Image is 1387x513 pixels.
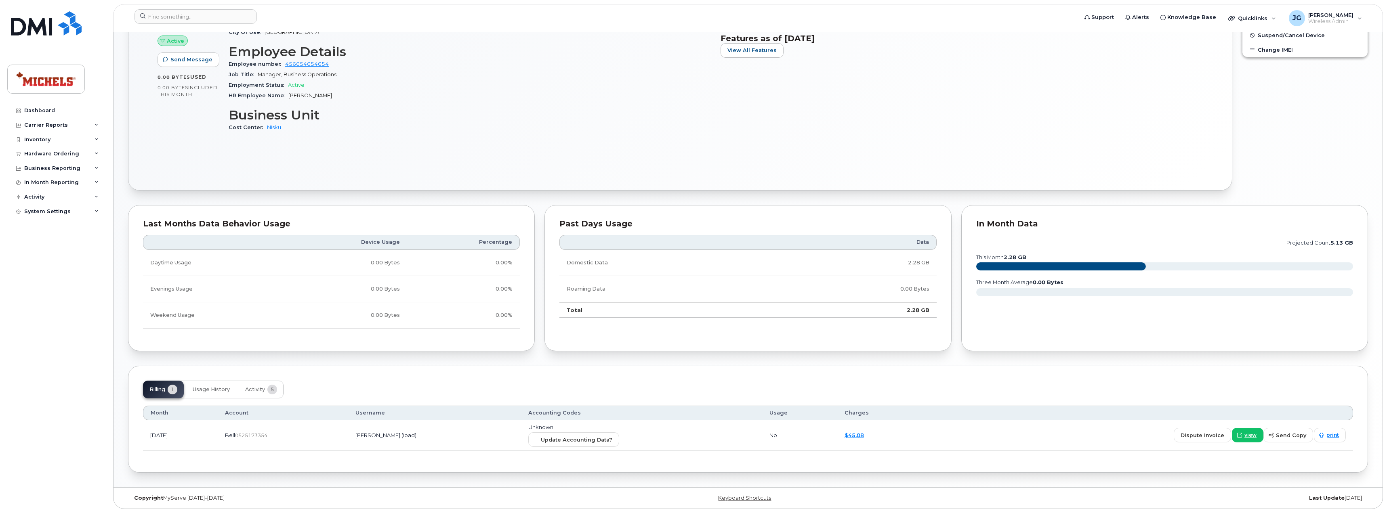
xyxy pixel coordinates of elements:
[218,406,348,420] th: Account
[1132,13,1149,21] span: Alerts
[1263,428,1313,442] button: send copy
[143,276,520,302] tr: Weekdays from 6:00pm to 8:00am
[229,61,285,67] span: Employee number
[267,385,277,394] span: 5
[771,235,937,249] th: Data
[1308,12,1353,18] span: [PERSON_NAME]
[245,386,265,393] span: Activity
[955,495,1368,501] div: [DATE]
[143,302,282,329] td: Weekend Usage
[258,71,336,77] span: Manager, Business Operations
[1167,13,1216,21] span: Knowledge Base
[134,9,257,24] input: Find something...
[559,276,771,302] td: Roaming Data
[721,34,1203,43] h3: Features as of [DATE]
[1238,15,1267,21] span: Quicklinks
[143,220,520,228] div: Last Months Data Behavior Usage
[559,220,936,228] div: Past Days Usage
[559,302,771,318] td: Total
[229,92,288,98] span: HR Employee Name
[235,432,267,438] span: 0525173354
[167,37,184,45] span: Active
[1258,32,1325,38] span: Suspend/Cancel Device
[1155,9,1222,25] a: Knowledge Base
[407,276,520,302] td: 0.00%
[721,43,784,58] button: View All Features
[1308,18,1353,25] span: Wireless Admin
[407,250,520,276] td: 0.00%
[521,406,762,420] th: Accounting Codes
[1292,13,1301,23] span: JG
[528,424,553,430] span: Unknown
[158,74,190,80] span: 0.00 Bytes
[845,432,864,438] a: $45.08
[837,406,926,420] th: Charges
[229,82,288,88] span: Employment Status
[771,250,937,276] td: 2.28 GB
[158,84,218,98] span: included this month
[976,279,1063,285] text: three month average
[229,108,711,122] h3: Business Unit
[225,432,235,438] span: Bell
[727,46,777,54] span: View All Features
[282,235,407,249] th: Device Usage
[282,302,407,329] td: 0.00 Bytes
[1181,431,1224,439] span: dispute invoice
[288,82,305,88] span: Active
[143,420,218,451] td: [DATE]
[1223,10,1282,26] div: Quicklinks
[1244,431,1257,439] span: view
[229,71,258,77] span: Job Title
[229,44,711,59] h3: Employee Details
[1286,240,1353,246] text: projected count
[282,276,407,302] td: 0.00 Bytes
[170,56,212,63] span: Send Message
[1242,28,1368,42] button: Suspend/Cancel Device
[1091,13,1114,21] span: Support
[143,302,520,329] tr: Friday from 6:00pm to Monday 8:00am
[267,124,281,130] a: Nisku
[282,250,407,276] td: 0.00 Bytes
[143,276,282,302] td: Evenings Usage
[1330,240,1353,246] tspan: 5.13 GB
[1326,431,1339,439] span: print
[528,432,619,447] button: Update Accounting Data?
[407,302,520,329] td: 0.00%
[285,61,329,67] a: 456654654654
[762,406,837,420] th: Usage
[1309,495,1345,501] strong: Last Update
[143,406,218,420] th: Month
[229,124,267,130] span: Cost Center
[976,220,1353,228] div: In Month Data
[1033,279,1063,285] tspan: 0.00 Bytes
[348,420,521,451] td: [PERSON_NAME] (ipad)
[1120,9,1155,25] a: Alerts
[348,406,521,420] th: Username
[1242,42,1368,57] button: Change IMEI
[190,74,206,80] span: used
[143,250,282,276] td: Daytime Usage
[134,495,163,501] strong: Copyright
[288,92,332,98] span: [PERSON_NAME]
[762,420,837,451] td: No
[771,302,937,318] td: 2.28 GB
[1174,428,1231,442] button: dispute invoice
[1004,254,1026,260] tspan: 2.28 GB
[193,386,230,393] span: Usage History
[158,52,219,67] button: Send Message
[771,276,937,302] td: 0.00 Bytes
[407,235,520,249] th: Percentage
[718,495,771,501] a: Keyboard Shortcuts
[1314,428,1346,442] a: print
[559,250,771,276] td: Domestic Data
[976,254,1026,260] text: this month
[1079,9,1120,25] a: Support
[128,495,541,501] div: MyServe [DATE]–[DATE]
[1276,431,1306,439] span: send copy
[1232,428,1263,442] a: view
[1283,10,1368,26] div: Justin Gundran
[541,436,612,444] span: Update Accounting Data?
[158,85,188,90] span: 0.00 Bytes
